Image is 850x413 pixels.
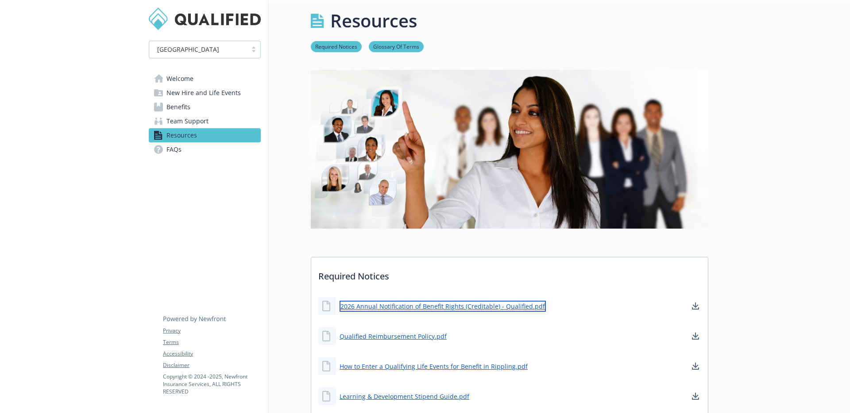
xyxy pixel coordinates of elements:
[163,350,260,358] a: Accessibility
[149,114,261,128] a: Team Support
[149,100,261,114] a: Benefits
[166,86,241,100] span: New Hire and Life Events
[157,45,219,54] span: [GEOGRAPHIC_DATA]
[690,301,701,311] a: download document
[149,142,261,157] a: FAQs
[163,327,260,335] a: Privacy
[166,72,193,86] span: Welcome
[149,128,261,142] a: Resources
[369,42,424,50] a: Glossary Of Terms
[149,86,261,100] a: New Hire and Life Events
[166,114,209,128] span: Team Support
[340,392,469,401] a: Learning & Development Stipend Guide.pdf
[163,338,260,346] a: Terms
[311,70,708,229] img: resources page banner
[690,361,701,371] a: download document
[311,42,362,50] a: Required Notices
[340,362,528,371] a: How to Enter a Qualifying Life Events for Benefit in Rippling.pdf
[311,257,708,290] p: Required Notices
[690,391,701,402] a: download document
[330,8,417,34] h1: Resources
[690,331,701,341] a: download document
[154,45,243,54] span: [GEOGRAPHIC_DATA]
[166,128,197,142] span: Resources
[163,373,260,395] p: Copyright © 2024 - 2025 , Newfront Insurance Services, ALL RIGHTS RESERVED
[149,72,261,86] a: Welcome
[340,301,546,312] a: 2026 Annual Notification of Benefit Rights (Creditable) - Qualified.pdf
[166,100,190,114] span: Benefits
[166,142,182,157] span: FAQs
[163,361,260,369] a: Disclaimer
[340,332,447,341] a: Qualified Reimbursement Policy.pdf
